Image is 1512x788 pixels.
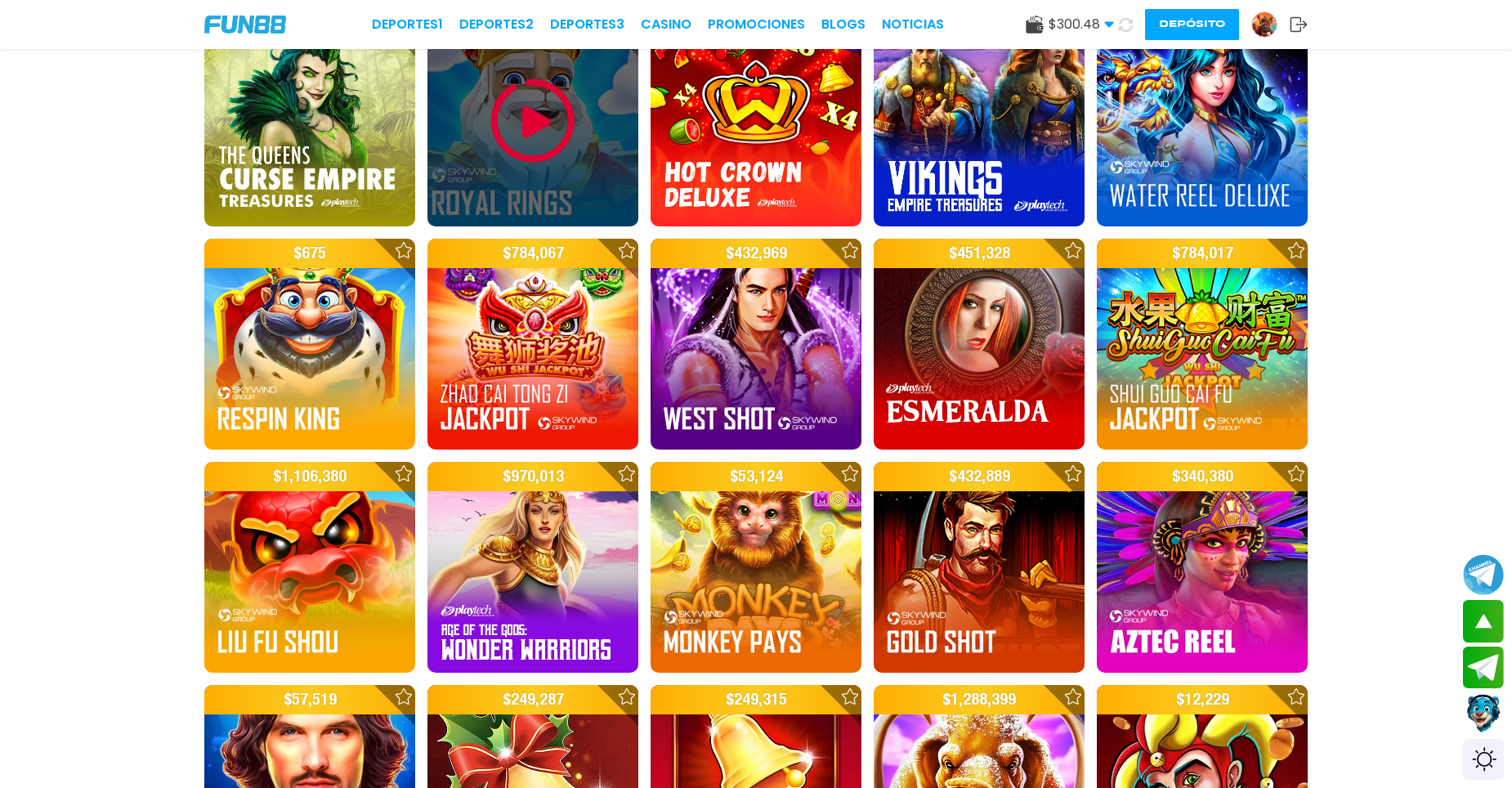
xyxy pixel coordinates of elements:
[1097,685,1308,714] p: $ 12,229
[372,15,443,34] a: Deportes1
[1251,11,1290,38] a: Avatar
[641,15,691,34] a: CASINO
[427,239,638,450] img: Zhao Cai Tong Zi Jackpot
[874,16,1085,226] img: Vikings Empire Treasures
[651,239,861,268] p: $ 432,969
[1463,739,1504,780] div: Switch theme
[874,239,1085,268] p: $ 451,328
[874,685,1085,714] p: $ 1,288,399
[1097,462,1308,491] p: $ 340,380
[1145,9,1239,40] button: Depósito
[1252,12,1277,37] img: Avatar
[204,16,415,226] img: The Queen's Curse: Empire Treasures
[651,462,861,491] p: $ 53,124
[1097,462,1308,673] img: Aztec Reel
[651,685,861,714] p: $ 249,315
[484,72,582,170] img: Play Game
[459,15,534,34] a: Deportes2
[204,462,415,673] img: Liu Fu Shou
[1097,239,1308,450] img: Shui Guo Cai Fu Jackpot
[1463,647,1504,689] button: Join telegram
[651,239,861,450] img: West Shot
[1097,16,1308,226] img: Water Reel Deluxe
[874,462,1085,491] p: $ 432,889
[204,239,415,450] img: Respin King
[204,239,415,268] p: $ 675
[204,16,286,34] img: Company Logo
[204,685,415,714] p: $ 57,519
[651,462,861,673] img: Monkey Pays
[550,15,624,34] a: Deportes3
[427,462,638,491] p: $ 970,013
[1463,600,1504,642] button: scroll up
[1463,553,1504,596] button: Join telegram channel
[651,16,861,226] img: Hot Crown Deluxe
[1463,692,1504,735] button: Contact customer service
[427,685,638,714] p: $ 249,287
[427,462,638,673] img: Age of the Gods: Wonder Warriors
[874,462,1085,673] img: Gold Shot
[427,239,638,268] p: $ 784,067
[882,15,944,34] a: NOTICIAS
[708,15,805,34] a: Promociones
[821,15,866,34] a: BLOGS
[204,462,415,491] p: $ 1,106,380
[1097,239,1308,268] p: $ 784,017
[1049,15,1114,34] span: $ 300.48
[874,239,1085,450] img: Esmeralda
